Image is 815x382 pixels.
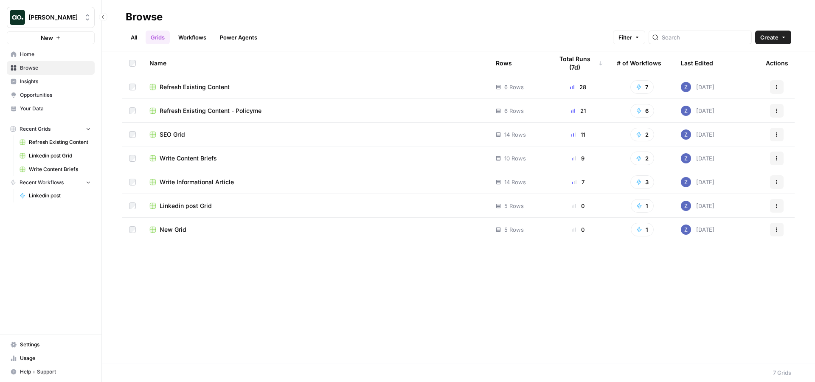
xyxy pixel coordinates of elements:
a: Browse [7,61,95,75]
div: 21 [553,107,603,115]
a: Refresh Existing Content [149,83,482,91]
a: Power Agents [215,31,262,44]
div: 7 [553,178,603,186]
a: Settings [7,338,95,351]
input: Search [662,33,748,42]
div: Rows [496,51,512,75]
button: 6 [630,104,654,118]
a: Workflows [173,31,211,44]
span: Create [760,33,778,42]
img: if0rly7j6ey0lzdmkp6rmyzsebv0 [681,225,691,235]
a: Insights [7,75,95,88]
span: 14 Rows [504,178,526,186]
span: Write Content Briefs [29,166,91,173]
button: Help + Support [7,365,95,379]
span: Write Content Briefs [160,154,217,163]
div: 11 [553,130,603,139]
div: Total Runs (7d) [553,51,603,75]
span: Refresh Existing Content [29,138,91,146]
button: 2 [630,128,654,141]
span: New [41,34,53,42]
div: Actions [766,51,788,75]
div: 9 [553,154,603,163]
div: [DATE] [681,153,714,163]
button: Create [755,31,791,44]
span: 10 Rows [504,154,526,163]
span: SEO Grid [160,130,185,139]
img: if0rly7j6ey0lzdmkp6rmyzsebv0 [681,106,691,116]
span: Usage [20,354,91,362]
span: 6 Rows [504,107,524,115]
button: Filter [613,31,645,44]
img: if0rly7j6ey0lzdmkp6rmyzsebv0 [681,201,691,211]
span: 5 Rows [504,225,524,234]
button: Recent Workflows [7,176,95,189]
button: 2 [630,152,654,165]
a: Home [7,48,95,61]
img: Zoe Jessup Logo [10,10,25,25]
a: Opportunities [7,88,95,102]
a: Write Informational Article [149,178,482,186]
div: [DATE] [681,225,714,235]
div: Browse [126,10,163,24]
span: Filter [618,33,632,42]
img: if0rly7j6ey0lzdmkp6rmyzsebv0 [681,153,691,163]
span: Refresh Existing Content [160,83,230,91]
div: 0 [553,225,603,234]
span: Refresh Existing Content - Policyme [160,107,261,115]
span: Linkedin post [29,192,91,199]
a: Refresh Existing Content [16,135,95,149]
span: Opportunities [20,91,91,99]
a: Grids [146,31,170,44]
a: Your Data [7,102,95,115]
span: 14 Rows [504,130,526,139]
span: Write Informational Article [160,178,234,186]
span: 5 Rows [504,202,524,210]
button: 7 [630,80,654,94]
span: Recent Workflows [20,179,64,186]
button: 3 [630,175,654,189]
span: Linkedin post Grid [160,202,212,210]
img: if0rly7j6ey0lzdmkp6rmyzsebv0 [681,82,691,92]
button: 1 [631,223,654,236]
div: Last Edited [681,51,713,75]
a: All [126,31,142,44]
button: 1 [631,199,654,213]
a: Linkedin post [16,189,95,202]
span: Insights [20,78,91,85]
div: [DATE] [681,201,714,211]
div: 7 Grids [773,368,791,377]
span: [PERSON_NAME] [28,13,80,22]
button: Workspace: Zoe Jessup [7,7,95,28]
a: Linkedin post Grid [16,149,95,163]
a: SEO Grid [149,130,482,139]
div: 0 [553,202,603,210]
span: Recent Grids [20,125,51,133]
div: Name [149,51,482,75]
span: 6 Rows [504,83,524,91]
a: Linkedin post Grid [149,202,482,210]
a: Refresh Existing Content - Policyme [149,107,482,115]
a: Usage [7,351,95,365]
span: Your Data [20,105,91,112]
a: New Grid [149,225,482,234]
span: Linkedin post Grid [29,152,91,160]
button: Recent Grids [7,123,95,135]
span: Browse [20,64,91,72]
img: if0rly7j6ey0lzdmkp6rmyzsebv0 [681,177,691,187]
div: [DATE] [681,106,714,116]
div: [DATE] [681,82,714,92]
a: Write Content Briefs [16,163,95,176]
span: Help + Support [20,368,91,376]
span: New Grid [160,225,186,234]
div: [DATE] [681,177,714,187]
div: # of Workflows [617,51,661,75]
div: 28 [553,83,603,91]
span: Home [20,51,91,58]
img: if0rly7j6ey0lzdmkp6rmyzsebv0 [681,129,691,140]
span: Settings [20,341,91,348]
a: Write Content Briefs [149,154,482,163]
div: [DATE] [681,129,714,140]
button: New [7,31,95,44]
